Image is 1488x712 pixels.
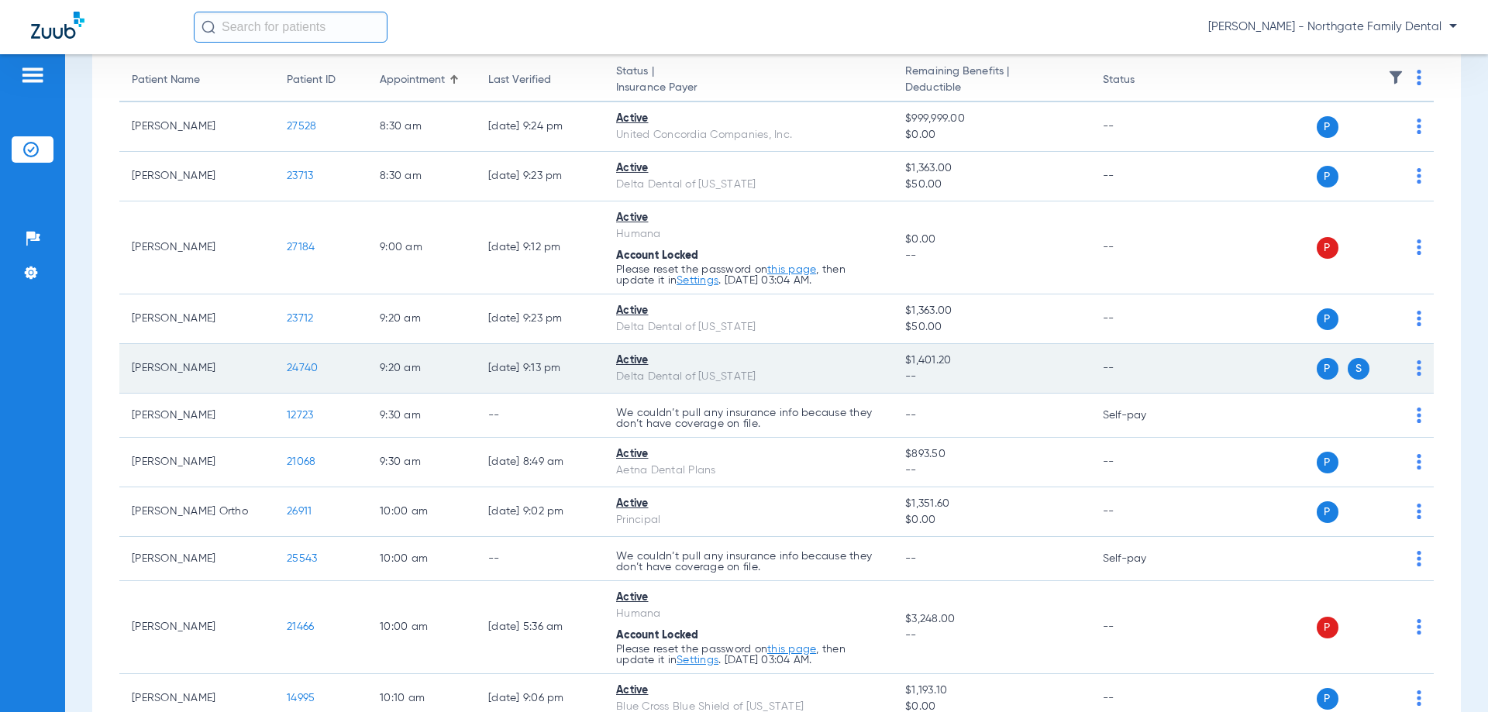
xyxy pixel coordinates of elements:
span: $1,401.20 [905,353,1077,369]
span: P [1317,688,1338,710]
input: Search for patients [194,12,387,43]
span: 23712 [287,313,313,324]
span: 14995 [287,693,315,703]
div: Patient ID [287,72,355,88]
td: [DATE] 9:12 PM [476,201,604,294]
div: Active [616,496,880,512]
th: Status [1090,59,1195,102]
span: P [1317,617,1338,638]
td: [PERSON_NAME] [119,201,274,294]
th: Remaining Benefits | [893,59,1090,102]
img: group-dot-blue.svg [1417,504,1421,519]
span: 21068 [287,456,315,467]
span: 26911 [287,506,312,517]
span: $0.00 [905,127,1077,143]
span: -- [905,463,1077,479]
span: Account Locked [616,250,699,261]
td: [PERSON_NAME] [119,102,274,152]
span: P [1317,237,1338,259]
td: 8:30 AM [367,152,476,201]
td: [PERSON_NAME] Ortho [119,487,274,537]
td: 10:00 AM [367,537,476,581]
td: [DATE] 8:49 AM [476,438,604,487]
span: $0.00 [905,232,1077,248]
p: We couldn’t pull any insurance info because they don’t have coverage on file. [616,551,880,573]
a: this page [767,264,816,275]
span: P [1317,166,1338,187]
span: -- [905,248,1077,264]
td: -- [1090,438,1195,487]
span: -- [905,628,1077,644]
td: 10:00 AM [367,581,476,674]
img: group-dot-blue.svg [1417,119,1421,134]
td: [PERSON_NAME] [119,581,274,674]
td: 9:30 AM [367,438,476,487]
td: 9:00 AM [367,201,476,294]
p: We couldn’t pull any insurance info because they don’t have coverage on file. [616,408,880,429]
div: Delta Dental of [US_STATE] [616,369,880,385]
td: [PERSON_NAME] [119,152,274,201]
img: group-dot-blue.svg [1417,239,1421,255]
td: -- [1090,201,1195,294]
span: 21466 [287,621,314,632]
span: Account Locked [616,630,699,641]
th: Status | [604,59,893,102]
td: [PERSON_NAME] [119,394,274,438]
div: Humana [616,226,880,242]
div: Active [616,590,880,606]
td: -- [476,537,604,581]
div: Patient Name [132,72,262,88]
td: [DATE] 9:23 PM [476,294,604,344]
span: $999,999.00 [905,111,1077,127]
div: Patient ID [287,72,336,88]
td: [DATE] 9:23 PM [476,152,604,201]
a: this page [767,644,816,655]
img: filter.svg [1388,70,1404,85]
span: $1,193.10 [905,683,1077,699]
div: Active [616,111,880,127]
span: P [1317,308,1338,330]
span: S [1348,358,1369,380]
span: $50.00 [905,177,1077,193]
td: 9:20 AM [367,344,476,394]
span: -- [905,410,917,421]
div: United Concordia Companies, Inc. [616,127,880,143]
td: -- [1090,581,1195,674]
div: Last Verified [488,72,551,88]
a: Settings [677,275,718,286]
span: -- [905,369,1077,385]
img: group-dot-blue.svg [1417,168,1421,184]
span: 12723 [287,410,313,421]
p: Please reset the password on , then update it in . [DATE] 03:04 AM. [616,264,880,286]
td: -- [1090,294,1195,344]
img: group-dot-blue.svg [1417,454,1421,470]
span: [PERSON_NAME] - Northgate Family Dental [1208,19,1457,35]
span: -- [905,553,917,564]
span: $50.00 [905,319,1077,335]
img: Search Icon [201,20,215,34]
span: 27528 [287,121,316,132]
div: Patient Name [132,72,200,88]
img: group-dot-blue.svg [1417,360,1421,376]
img: hamburger-icon [20,66,45,84]
td: -- [1090,102,1195,152]
div: Humana [616,606,880,622]
div: Delta Dental of [US_STATE] [616,319,880,335]
span: P [1317,116,1338,138]
p: Please reset the password on , then update it in . [DATE] 03:04 AM. [616,644,880,666]
span: 25543 [287,553,317,564]
img: group-dot-blue.svg [1417,551,1421,566]
div: Active [616,303,880,319]
td: [DATE] 5:36 AM [476,581,604,674]
td: -- [1090,344,1195,394]
span: $1,351.60 [905,496,1077,512]
img: group-dot-blue.svg [1417,311,1421,326]
td: -- [1090,487,1195,537]
td: 9:30 AM [367,394,476,438]
td: 8:30 AM [367,102,476,152]
div: Active [616,210,880,226]
td: [PERSON_NAME] [119,294,274,344]
span: 24740 [287,363,318,373]
img: group-dot-blue.svg [1417,619,1421,635]
div: Principal [616,512,880,528]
